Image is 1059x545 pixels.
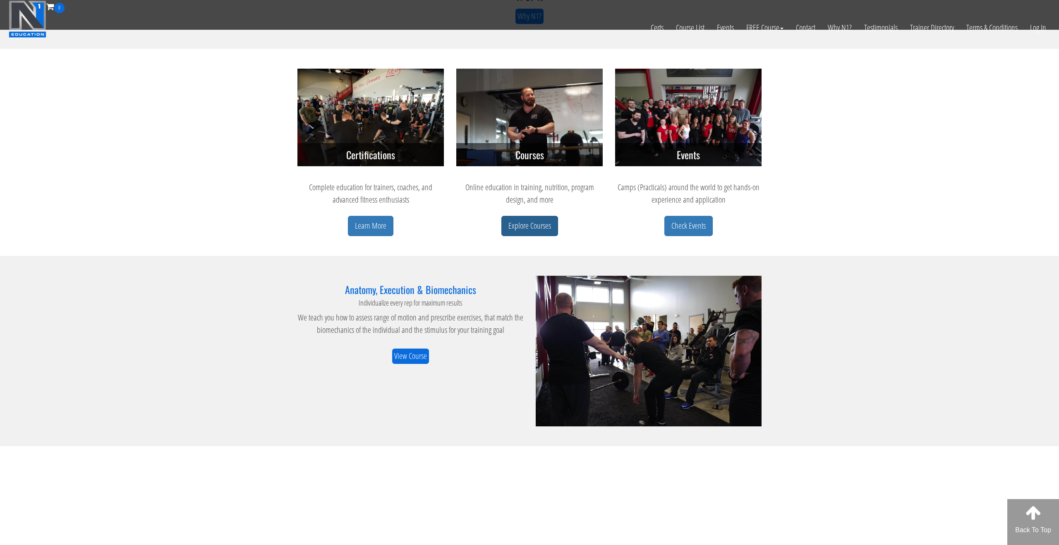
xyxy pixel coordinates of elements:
img: n1-education [9,0,46,38]
a: Check Events [664,216,713,236]
span: 0 [54,3,65,13]
a: Course List [670,13,711,42]
img: n1-events [615,69,762,166]
a: Log In [1024,13,1052,42]
img: n1-certifications [297,69,444,166]
a: FREE Course [740,13,790,42]
a: Certs [645,13,670,42]
a: Testimonials [858,13,904,42]
p: Online education in training, nutrition, program design, and more [456,181,603,206]
h3: Events [615,143,762,166]
a: Contact [790,13,822,42]
a: 0 [46,1,65,12]
a: Why N1? [822,13,858,42]
h3: Anatomy, Execution & Biomechanics [297,284,523,295]
h3: Courses [456,143,603,166]
a: Trainer Directory [904,13,960,42]
a: Terms & Conditions [960,13,1024,42]
p: We teach you how to assess range of motion and prescribe exercises, that match the biomechanics o... [297,311,523,336]
h3: Certifications [297,143,444,166]
h4: Individualize every rep for maximum results [297,299,523,307]
a: Explore Courses [501,216,558,236]
a: Learn More [348,216,393,236]
p: Camps (Practicals) around the world to get hands-on experience and application [615,181,762,206]
a: View Course [392,349,429,364]
p: Complete education for trainers, coaches, and advanced fitness enthusiasts [297,181,444,206]
img: n1-anatomy-biomechanics-execution [536,276,762,426]
a: Events [711,13,740,42]
img: n1-courses [456,69,603,166]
